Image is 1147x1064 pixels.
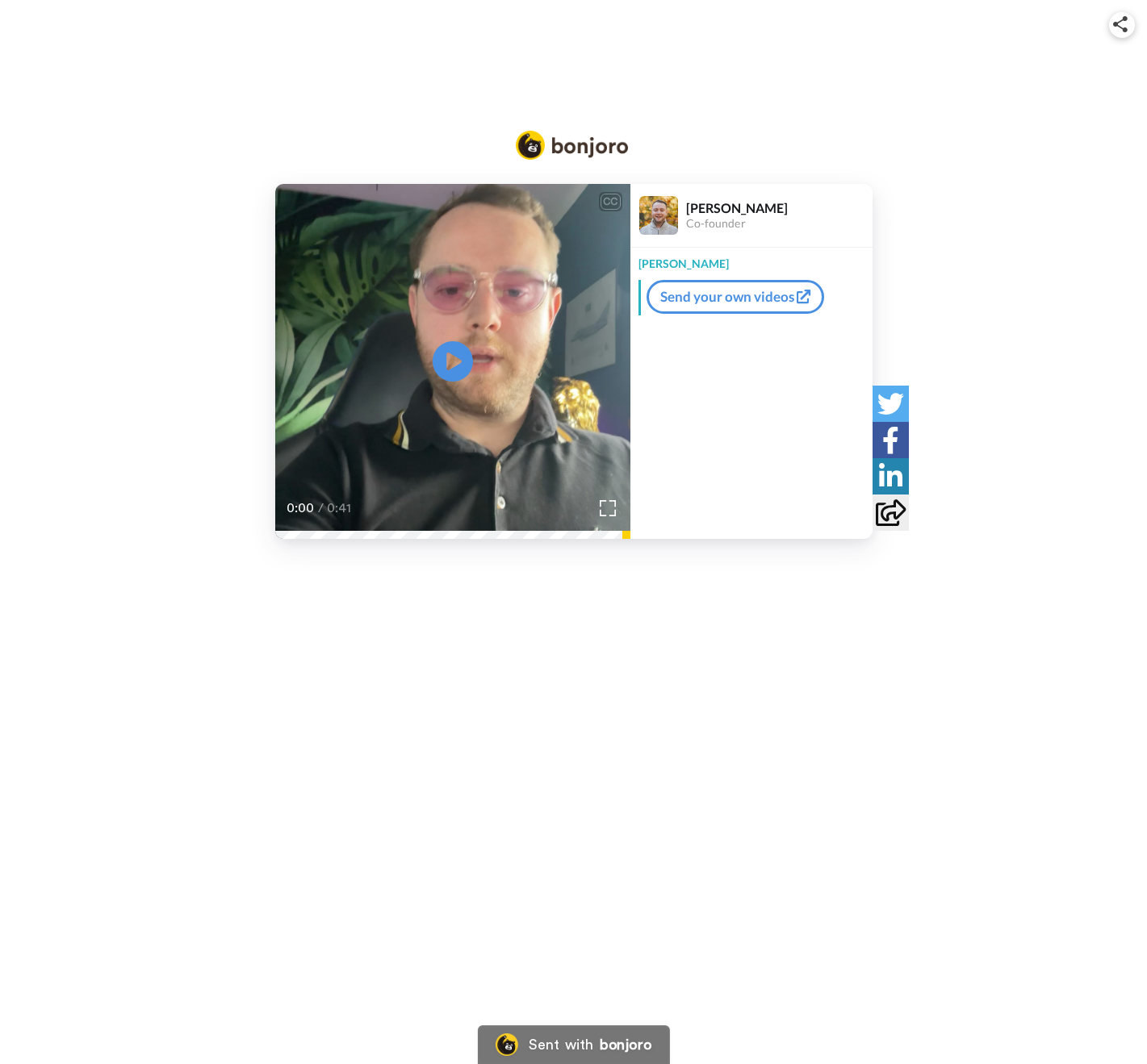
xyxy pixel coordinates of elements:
img: Profile Image [639,196,678,235]
span: / [318,499,324,518]
div: CC [601,194,621,210]
div: [PERSON_NAME] [686,200,872,215]
img: Full screen [600,500,616,516]
div: Co-founder [686,217,872,231]
img: Bonjoro Logo [516,131,629,160]
img: ic_share.svg [1113,16,1128,32]
div: [PERSON_NAME] [630,248,873,272]
span: 0:00 [287,499,315,518]
a: Send your own videos [647,280,824,314]
span: 0:41 [327,499,355,518]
